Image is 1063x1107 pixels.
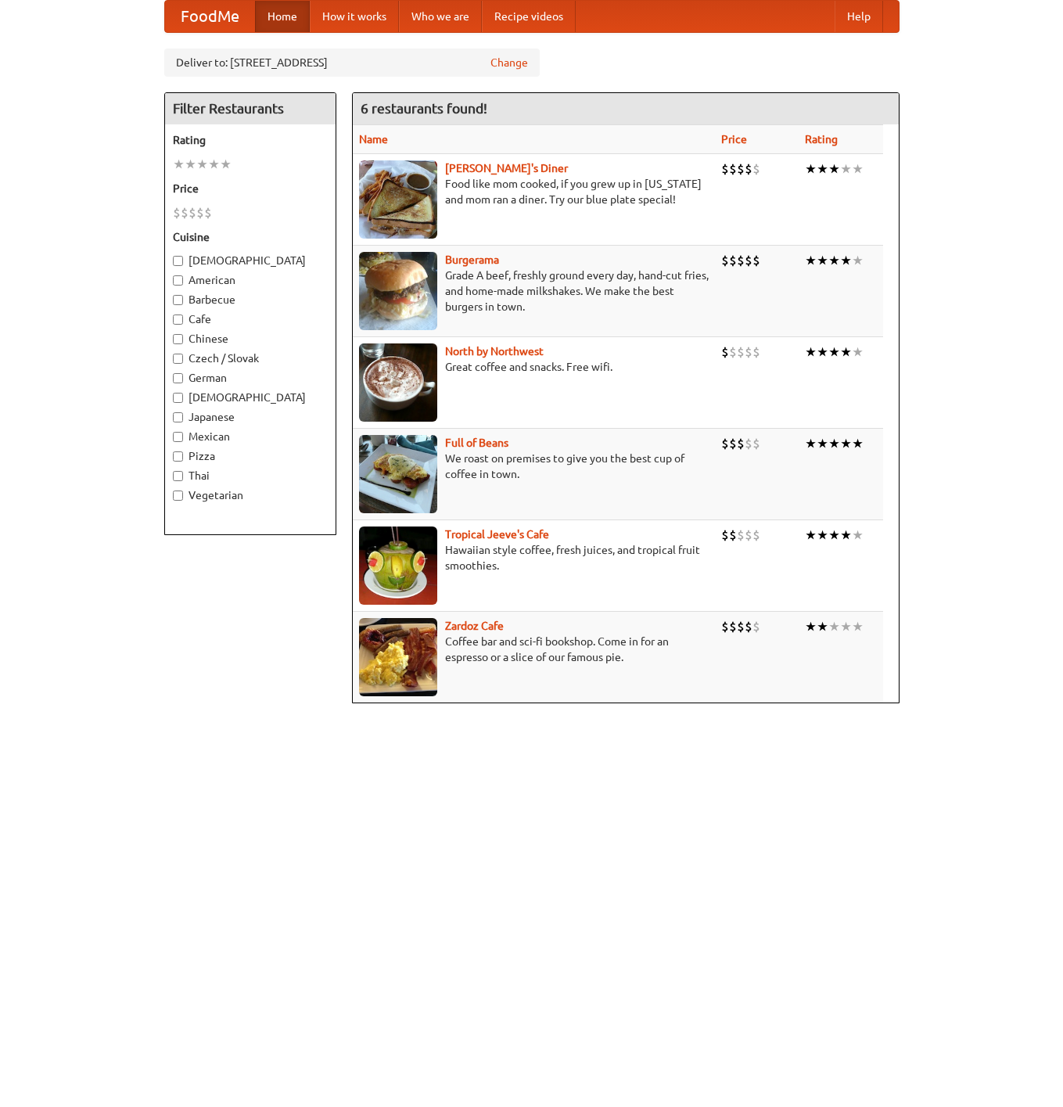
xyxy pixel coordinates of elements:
[721,133,747,146] a: Price
[173,451,183,462] input: Pizza
[173,350,328,366] label: Czech / Slovak
[745,252,752,269] li: $
[817,435,828,452] li: ★
[828,160,840,178] li: ★
[721,618,729,635] li: $
[840,527,852,544] li: ★
[173,409,328,425] label: Japanese
[490,55,528,70] a: Change
[173,471,183,481] input: Thai
[173,132,328,148] h5: Rating
[852,343,864,361] li: ★
[173,373,183,383] input: German
[359,435,437,513] img: beans.jpg
[828,343,840,361] li: ★
[840,343,852,361] li: ★
[852,618,864,635] li: ★
[817,527,828,544] li: ★
[721,343,729,361] li: $
[359,359,709,375] p: Great coffee and snacks. Free wifi.
[359,268,709,314] p: Grade A beef, freshly ground every day, hand-cut fries, and home-made milkshakes. We make the bes...
[852,435,864,452] li: ★
[359,343,437,422] img: north.jpg
[445,620,504,632] a: Zardoz Cafe
[359,451,709,482] p: We roast on premises to give you the best cup of coffee in town.
[840,618,852,635] li: ★
[173,311,328,327] label: Cafe
[208,156,220,173] li: ★
[165,1,255,32] a: FoodMe
[752,527,760,544] li: $
[721,160,729,178] li: $
[173,334,183,344] input: Chinese
[721,252,729,269] li: $
[752,160,760,178] li: $
[185,156,196,173] li: ★
[173,156,185,173] li: ★
[445,437,508,449] a: Full of Beans
[173,292,328,307] label: Barbecue
[745,160,752,178] li: $
[173,204,181,221] li: $
[828,252,840,269] li: ★
[817,160,828,178] li: ★
[165,93,336,124] h4: Filter Restaurants
[482,1,576,32] a: Recipe videos
[729,435,737,452] li: $
[840,252,852,269] li: ★
[359,252,437,330] img: burgerama.jpg
[817,252,828,269] li: ★
[737,527,745,544] li: $
[204,204,212,221] li: $
[220,156,232,173] li: ★
[173,295,183,305] input: Barbecue
[737,343,745,361] li: $
[828,618,840,635] li: ★
[752,343,760,361] li: $
[399,1,482,32] a: Who we are
[445,162,568,174] a: [PERSON_NAME]'s Diner
[805,133,838,146] a: Rating
[852,527,864,544] li: ★
[745,435,752,452] li: $
[173,314,183,325] input: Cafe
[805,618,817,635] li: ★
[805,160,817,178] li: ★
[852,252,864,269] li: ★
[745,527,752,544] li: $
[173,429,328,444] label: Mexican
[805,435,817,452] li: ★
[255,1,310,32] a: Home
[817,343,828,361] li: ★
[196,156,208,173] li: ★
[805,527,817,544] li: ★
[828,435,840,452] li: ★
[852,160,864,178] li: ★
[835,1,883,32] a: Help
[310,1,399,32] a: How it works
[445,253,499,266] a: Burgerama
[173,229,328,245] h5: Cuisine
[828,527,840,544] li: ★
[445,345,544,358] a: North by Northwest
[173,253,328,268] label: [DEMOGRAPHIC_DATA]
[189,204,196,221] li: $
[805,343,817,361] li: ★
[359,176,709,207] p: Food like mom cooked, if you grew up in [US_STATE] and mom ran a diner. Try our blue plate special!
[737,252,745,269] li: $
[173,487,328,503] label: Vegetarian
[721,527,729,544] li: $
[729,160,737,178] li: $
[196,204,204,221] li: $
[173,491,183,501] input: Vegetarian
[359,160,437,239] img: sallys.jpg
[173,393,183,403] input: [DEMOGRAPHIC_DATA]
[361,101,487,116] ng-pluralize: 6 restaurants found!
[445,528,549,541] a: Tropical Jeeve's Cafe
[173,275,183,286] input: American
[817,618,828,635] li: ★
